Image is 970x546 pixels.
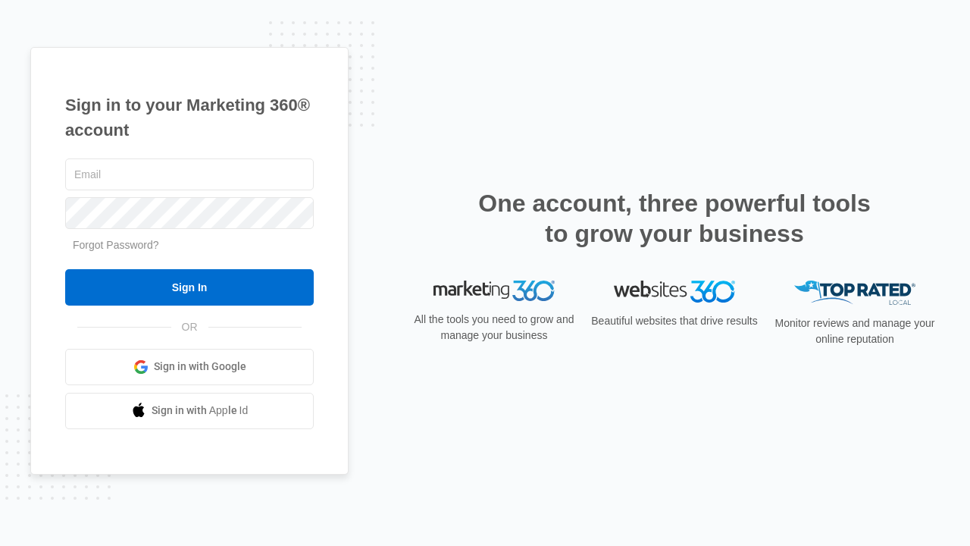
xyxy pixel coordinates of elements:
[65,93,314,143] h1: Sign in to your Marketing 360® account
[65,158,314,190] input: Email
[794,281,915,306] img: Top Rated Local
[171,319,208,335] span: OR
[590,313,759,329] p: Beautiful websites that drive results
[65,269,314,306] input: Sign In
[770,315,940,347] p: Monitor reviews and manage your online reputation
[154,359,246,375] span: Sign in with Google
[614,281,735,303] img: Websites 360
[65,393,314,429] a: Sign in with Apple Id
[65,349,314,385] a: Sign in with Google
[409,312,579,344] p: All the tools you need to grow and manage your business
[433,281,555,302] img: Marketing 360
[152,403,249,419] span: Sign in with Apple Id
[73,239,159,251] a: Forgot Password?
[474,188,875,249] h2: One account, three powerful tools to grow your business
